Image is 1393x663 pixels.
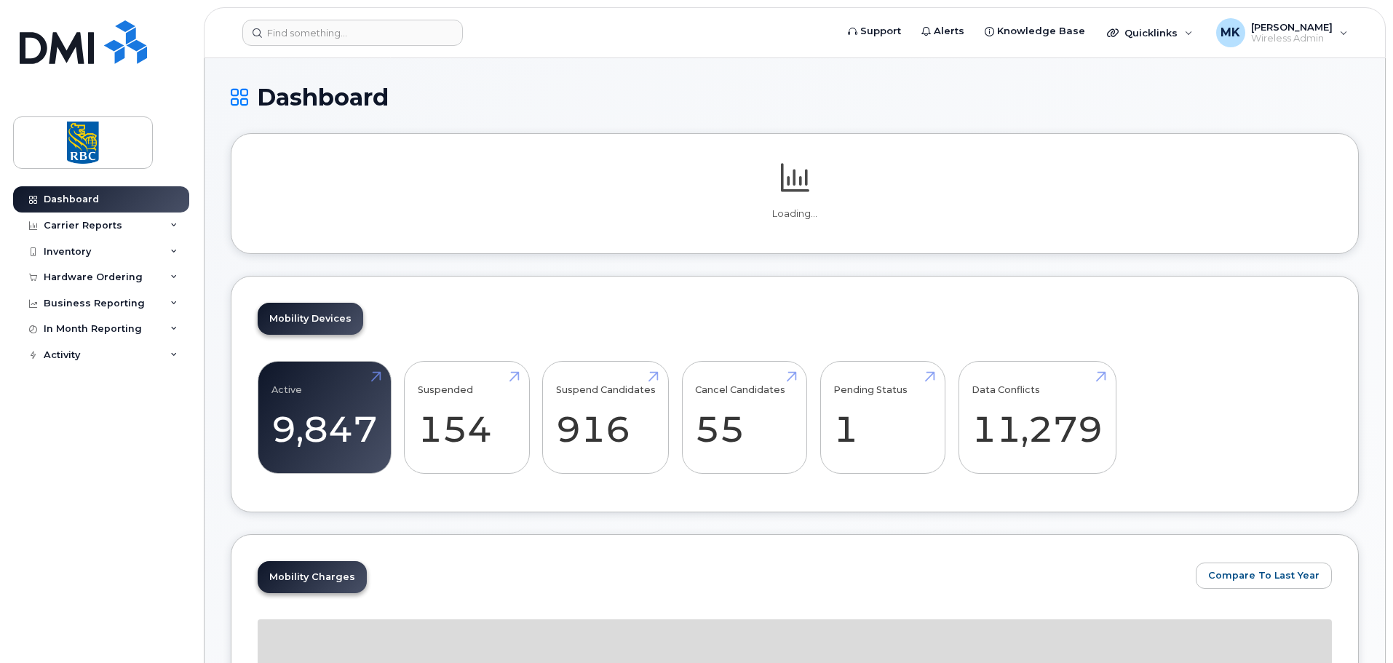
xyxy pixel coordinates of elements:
button: Compare To Last Year [1196,563,1332,589]
a: Data Conflicts 11,279 [972,370,1103,466]
a: Cancel Candidates 55 [695,370,793,466]
a: Suspended 154 [418,370,516,466]
span: Compare To Last Year [1208,568,1319,582]
a: Active 9,847 [271,370,378,466]
a: Suspend Candidates 916 [556,370,656,466]
a: Pending Status 1 [833,370,932,466]
h1: Dashboard [231,84,1359,110]
a: Mobility Charges [258,561,367,593]
p: Loading... [258,207,1332,221]
a: Mobility Devices [258,303,363,335]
